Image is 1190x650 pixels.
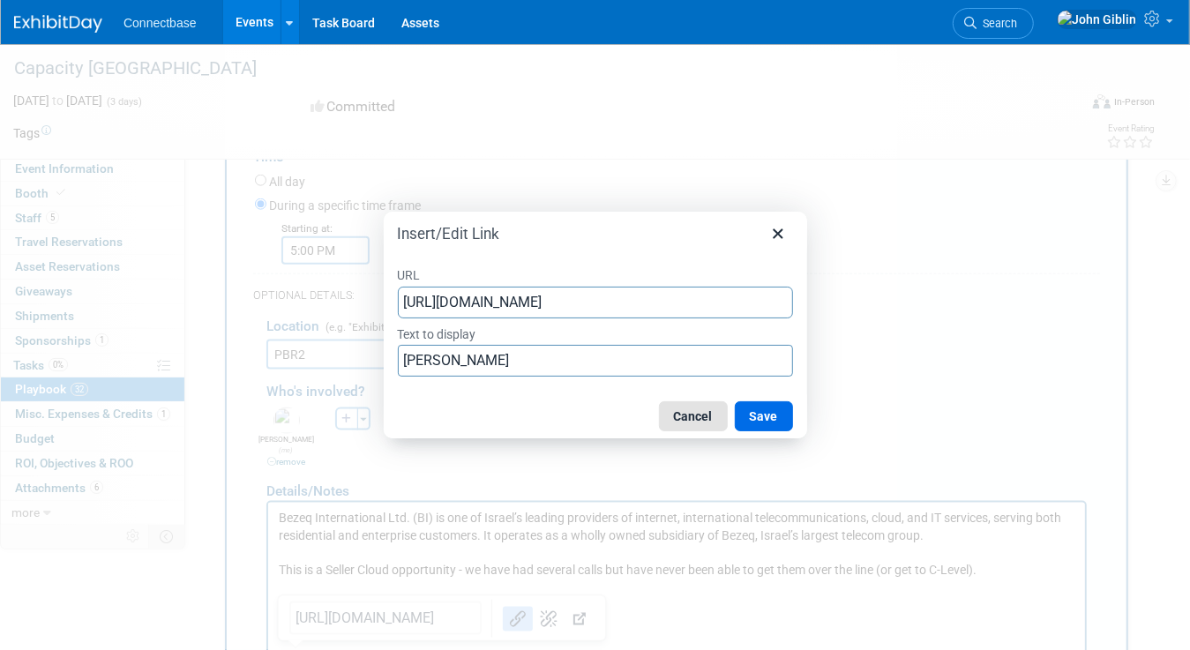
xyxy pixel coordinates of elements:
[659,401,728,431] button: Cancel
[14,15,102,33] img: ExhibitDay
[1057,10,1137,29] img: John Giblin
[398,322,793,345] label: Text to display
[123,16,197,30] span: Connectbase
[11,59,807,77] p: This is a Seller Cloud opportunity - we have had several calls but have never been able to get th...
[953,8,1034,39] a: Search
[10,7,808,128] body: Rich Text Area. Press ALT-0 for help.
[398,224,500,243] h1: Insert/Edit Link
[11,111,807,129] p: Director International Network, IP & Data
[11,112,105,126] a: [PERSON_NAME]
[735,401,793,431] button: Save
[398,263,793,286] label: URL
[763,219,793,249] button: Close
[11,93,807,111] p: [PERSON_NAME] Global Data Services
[11,7,807,41] p: Bezeq International Ltd. (BI) is one of Israel’s leading providers of internet, international tel...
[977,17,1017,30] span: Search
